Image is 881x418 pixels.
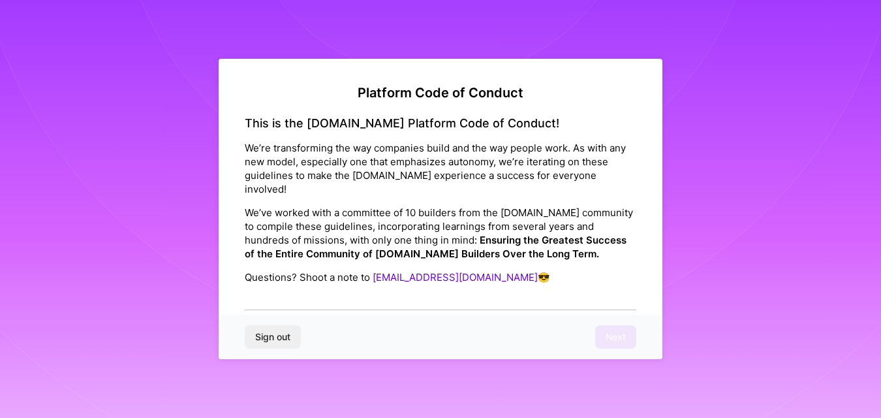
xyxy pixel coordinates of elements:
p: We’re transforming the way companies build and the way people work. As with any new model, especi... [245,141,636,196]
h2: Platform Code of Conduct [245,85,636,101]
button: Sign out [245,325,301,349]
span: Sign out [255,330,290,344]
a: [EMAIL_ADDRESS][DOMAIN_NAME] [373,271,538,283]
strong: Ensuring the Greatest Success of the Entire Community of [DOMAIN_NAME] Builders Over the Long Term. [245,234,626,260]
p: We’ve worked with a committee of 10 builders from the [DOMAIN_NAME] community to compile these gu... [245,206,636,261]
h4: This is the [DOMAIN_NAME] Platform Code of Conduct! [245,116,636,131]
p: Questions? Shoot a note to 😎 [245,270,636,284]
